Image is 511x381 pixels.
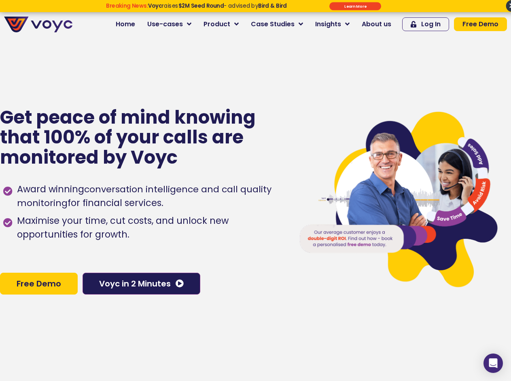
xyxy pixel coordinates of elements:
[356,16,397,32] a: About us
[402,17,449,31] a: Log In
[421,21,441,27] span: Log In
[454,17,507,31] a: Free Demo
[245,16,309,32] a: Case Studies
[15,183,283,210] span: Award winning for financial services.
[110,16,141,32] a: Home
[15,214,283,242] span: Maximise your time, cut costs, and unlock new opportunities for growth.
[309,16,356,32] a: Insights
[315,19,341,29] span: Insights
[362,19,391,29] span: About us
[106,2,148,10] strong: Breaking News:
[483,354,503,373] div: Open Intercom Messenger
[204,19,230,29] span: Product
[78,2,314,15] div: Breaking News: Voyc raises $2M Seed Round - advised by Bird & Bird
[116,19,135,29] span: Home
[258,2,287,10] strong: Bird & Bird
[251,19,295,29] span: Case Studies
[17,183,271,209] h1: conversation intelligence and call quality monitoring
[148,2,287,10] span: raises - advised by
[329,2,381,10] div: Submit
[17,280,61,288] span: Free Demo
[197,16,245,32] a: Product
[104,32,124,42] span: Phone
[141,16,197,32] a: Use-cases
[462,21,498,27] span: Free Demo
[148,2,162,10] strong: Voyc
[4,17,72,32] img: voyc-full-logo
[104,65,131,75] span: Job title
[178,2,224,10] strong: $2M Seed Round
[99,280,171,288] span: Voyc in 2 Minutes
[147,19,183,29] span: Use-cases
[83,273,200,295] a: Voyc in 2 Minutes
